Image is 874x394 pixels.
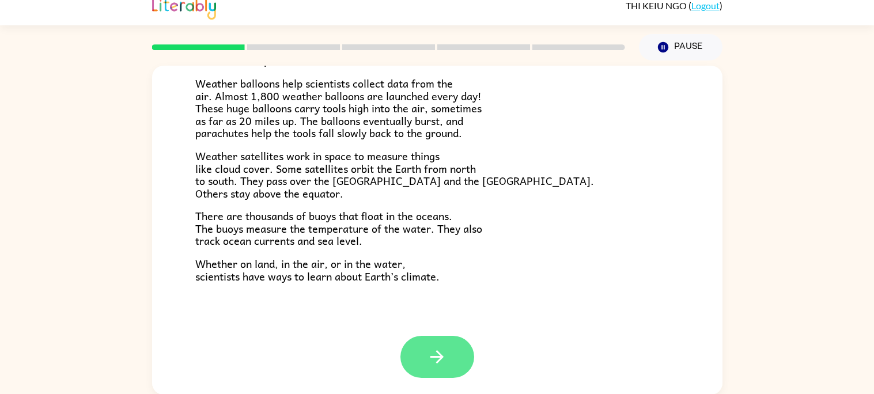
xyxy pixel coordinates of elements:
span: There are thousands of buoys that float in the oceans. The buoys measure the temperature of the w... [195,207,482,249]
span: Weather satellites work in space to measure things like cloud cover. Some satellites orbit the Ea... [195,147,594,202]
button: Pause [639,34,722,60]
span: Weather balloons help scientists collect data from the air. Almost 1,800 weather balloons are lau... [195,75,482,141]
span: Whether on land, in the air, or in the water, scientists have ways to learn about Earth’s climate. [195,255,440,285]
